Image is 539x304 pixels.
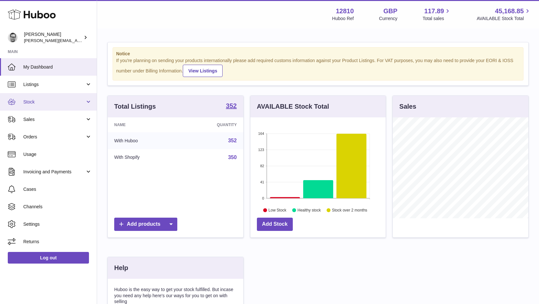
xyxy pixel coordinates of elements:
div: Huboo Ref [332,16,354,22]
h3: AVAILABLE Stock Total [257,102,329,111]
div: Currency [379,16,398,22]
a: Add products [114,218,177,231]
a: 117.89 Total sales [423,7,451,22]
strong: 352 [226,103,236,109]
img: tab_domain_overview_orange.svg [17,38,23,43]
span: Usage [23,151,92,157]
td: With Shopify [108,149,181,166]
a: 352 [228,138,237,143]
a: 352 [226,103,236,110]
a: Log out [8,252,89,264]
a: Add Stock [257,218,293,231]
th: Quantity [181,117,243,132]
img: tab_keywords_by_traffic_grey.svg [64,38,70,43]
text: 0 [262,196,264,200]
h3: Sales [399,102,416,111]
strong: GBP [383,7,397,16]
div: Domain: [DOMAIN_NAME] [17,17,71,22]
h3: Help [114,264,128,272]
span: Invoicing and Payments [23,169,85,175]
span: Listings [23,81,85,88]
span: Returns [23,239,92,245]
a: 45,168.85 AVAILABLE Stock Total [477,7,531,22]
span: Cases [23,186,92,192]
span: AVAILABLE Stock Total [477,16,531,22]
span: Stock [23,99,85,105]
a: View Listings [183,65,223,77]
strong: 12810 [336,7,354,16]
span: 117.89 [424,7,444,16]
span: My Dashboard [23,64,92,70]
strong: Notice [116,51,520,57]
text: 82 [260,164,264,168]
img: logo_orange.svg [10,10,16,16]
img: website_grey.svg [10,17,16,22]
a: 350 [228,155,237,160]
text: 164 [258,132,264,136]
span: Orders [23,134,85,140]
span: Total sales [423,16,451,22]
span: Sales [23,116,85,123]
text: Healthy stock [297,208,321,212]
div: Domain Overview [25,38,58,42]
text: Stock over 2 months [332,208,367,212]
span: Channels [23,204,92,210]
div: [PERSON_NAME] [24,31,82,44]
h3: Total Listings [114,102,156,111]
span: [PERSON_NAME][EMAIL_ADDRESS][DOMAIN_NAME] [24,38,130,43]
span: 45,168.85 [495,7,524,16]
th: Name [108,117,181,132]
div: If you're planning on sending your products internationally please add required customs informati... [116,58,520,77]
div: Keywords by Traffic [71,38,109,42]
td: With Huboo [108,132,181,149]
text: Low Stock [269,208,287,212]
text: 123 [258,148,264,152]
div: v 4.0.25 [18,10,32,16]
text: 41 [260,180,264,184]
img: alex@digidistiller.com [8,33,17,42]
span: Settings [23,221,92,227]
